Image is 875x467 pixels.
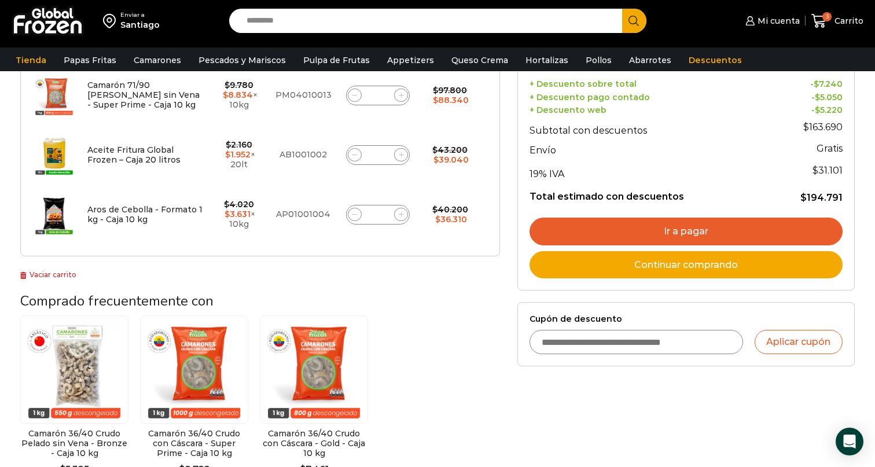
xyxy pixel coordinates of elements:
[815,105,843,115] bdi: 5.220
[225,80,253,90] bdi: 9.780
[381,49,440,71] a: Appetizers
[822,12,832,21] span: 3
[260,429,368,458] h2: Camarón 36/40 Crudo con Cáscara - Gold - Caja 10 kg
[87,80,200,110] a: Camarón 71/90 [PERSON_NAME] sin Vena - Super Prime - Caja 10 kg
[225,209,230,219] span: $
[225,149,251,160] bdi: 1.952
[812,165,818,176] span: $
[435,214,440,225] span: $
[433,95,438,105] span: $
[226,139,231,150] span: $
[530,139,768,159] th: Envío
[10,49,52,71] a: Tienda
[20,429,128,458] h2: Camarón 36/40 Crudo Pelado sin Vena - Bronze - Caja 10 kg
[140,429,248,458] h2: Camarón 36/40 Crudo con Cáscara - Super Prime - Caja 10 kg
[814,79,819,89] span: $
[269,185,337,244] td: AP01001004
[269,65,337,126] td: PM04010013
[815,92,843,102] bdi: 5.050
[530,251,843,279] a: Continuar comprando
[530,218,843,245] a: Ir a pagar
[226,139,252,150] bdi: 2.160
[520,49,574,71] a: Hortalizas
[103,11,120,31] img: address-field-icon.svg
[817,143,843,154] strong: Gratis
[432,145,437,155] span: $
[768,89,843,102] td: -
[768,76,843,89] td: -
[224,199,229,209] span: $
[530,89,768,102] th: + Descuento pago contado
[768,102,843,116] td: -
[580,49,617,71] a: Pollos
[432,204,468,215] bdi: 40.200
[432,145,468,155] bdi: 43.200
[224,199,254,209] bdi: 4.020
[742,9,799,32] a: Mi cuenta
[225,80,230,90] span: $
[811,8,863,35] a: 3 Carrito
[815,105,820,115] span: $
[193,49,292,71] a: Pescados y Mariscos
[433,85,467,95] bdi: 97.800
[223,90,253,100] bdi: 8.834
[755,330,843,354] button: Aplicar cupón
[120,11,160,19] div: Enviar a
[755,15,800,27] span: Mi cuenta
[530,314,843,324] label: Cupón de descuento
[58,49,122,71] a: Papas Fritas
[800,192,807,203] span: $
[370,87,386,104] input: Product quantity
[433,155,469,165] bdi: 39.040
[209,125,270,185] td: × 20lt
[433,85,438,95] span: $
[20,292,214,310] span: Comprado frecuentemente con
[433,95,469,105] bdi: 88.340
[815,92,820,102] span: $
[223,90,228,100] span: $
[433,155,439,165] span: $
[530,76,768,89] th: + Descuento sobre total
[530,159,768,182] th: 19% IVA
[803,122,809,133] span: $
[446,49,514,71] a: Queso Crema
[120,19,160,31] div: Santiago
[20,270,76,279] a: Vaciar carrito
[530,182,768,204] th: Total estimado con descuentos
[87,204,203,225] a: Aros de Cebolla - Formato 1 kg - Caja 10 kg
[623,49,677,71] a: Abarrotes
[832,15,863,27] span: Carrito
[225,209,251,219] bdi: 3.631
[622,9,646,33] button: Search button
[836,428,863,455] div: Open Intercom Messenger
[297,49,376,71] a: Pulpa de Frutas
[225,149,230,160] span: $
[87,145,181,165] a: Aceite Fritura Global Frozen – Caja 20 litros
[209,65,270,126] td: × 10kg
[683,49,748,71] a: Descuentos
[803,122,843,133] bdi: 163.690
[209,185,270,244] td: × 10kg
[435,214,467,225] bdi: 36.310
[800,192,843,203] bdi: 194.791
[814,79,843,89] bdi: 7.240
[432,204,437,215] span: $
[370,207,386,223] input: Product quantity
[269,125,337,185] td: AB1001002
[128,49,187,71] a: Camarones
[812,165,843,176] span: 31.101
[370,147,386,163] input: Product quantity
[530,116,768,139] th: Subtotal con descuentos
[530,102,768,116] th: + Descuento web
